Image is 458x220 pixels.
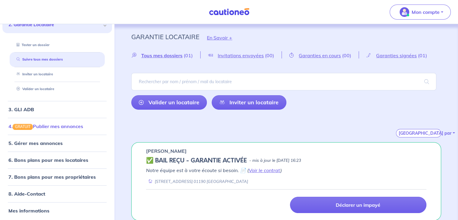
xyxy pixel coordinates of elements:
div: 7. Bons plans pour mes propriétaires [2,171,112,183]
a: 7. Bons plans pour mes propriétaires [8,174,96,180]
em: Notre équipe est à votre écoute si besoin. 📄 ( ) [146,167,282,173]
a: 5. Gérer mes annonces [8,140,63,146]
a: Tester un dossier [14,43,50,47]
p: Mon compte [412,8,440,16]
a: Mes informations [8,208,49,214]
div: 2. Garantie Locataire [2,17,112,33]
h5: ✅ BAIL REÇU - GARANTIE ACTIVÉE [146,157,247,164]
a: Invitations envoyées(00) [201,52,282,58]
a: Valider un locataire [131,95,207,110]
a: Garanties signées(01) [359,52,435,58]
a: 4.GRATUITPublier mes annonces [8,123,83,129]
span: (00) [265,52,274,58]
a: 8. Aide-Contact [8,191,45,197]
span: (00) [342,52,351,58]
div: 4.GRATUITPublier mes annonces [2,120,112,132]
a: 6. Bons plans pour mes locataires [8,157,88,163]
span: search [417,73,436,90]
span: (01) [184,52,193,58]
button: En Savoir + [199,29,240,46]
a: Suivre tous mes dossiers [14,57,63,61]
p: [PERSON_NAME] [146,147,187,155]
div: 6. Bons plans pour mes locataires [2,154,112,166]
span: Garanties signées [376,52,417,58]
img: Cautioneo [207,8,252,16]
a: Tous mes dossiers(01) [131,52,200,58]
a: Inviter un locataire [14,72,53,76]
div: 5. Gérer mes annonces [2,137,112,149]
p: - mis à jour le [DATE] 16:23 [249,158,301,164]
a: Voir le contrat [249,167,280,173]
a: Inviter un locataire [212,95,286,110]
div: Inviter un locataire [10,69,105,79]
p: Garantie Locataire [131,31,199,42]
a: 3. GLI ADB [8,106,34,112]
img: illu_account_valid_menu.svg [400,7,409,17]
span: (01) [418,52,427,58]
div: Suivre tous mes dossiers [10,55,105,64]
div: 8. Aide-Contact [2,188,112,200]
a: Valider un locataire [14,87,54,91]
span: Tous mes dossiers [141,52,182,58]
div: Tester un dossier [10,40,105,50]
a: Déclarer un impayé [290,197,426,213]
a: Garanties en cours(00) [282,52,359,58]
div: 3. GLI ADB [2,103,112,115]
p: Déclarer un impayé [336,202,380,208]
div: Valider un locataire [10,84,105,94]
span: Invitations envoyées [218,52,264,58]
input: Rechercher par nom / prénom / mail du locataire [131,73,436,90]
div: Mes informations [2,205,112,217]
button: illu_account_valid_menu.svgMon compte [390,5,451,20]
div: [STREET_ADDRESS] 01190 [GEOGRAPHIC_DATA] [146,179,248,184]
button: [GEOGRAPHIC_DATA] par [396,129,441,137]
div: state: CONTRACT-VALIDATED, Context: IN-MANAGEMENT,IS-GL-CAUTION [146,157,426,164]
span: 2. Garantie Locataire [8,21,101,28]
span: Garanties en cours [299,52,341,58]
